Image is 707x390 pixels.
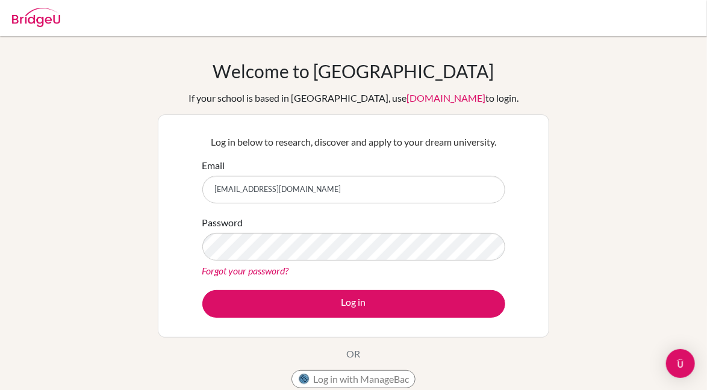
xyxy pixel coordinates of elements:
[202,135,505,149] p: Log in below to research, discover and apply to your dream university.
[666,349,695,378] div: Open Intercom Messenger
[12,8,60,27] img: Bridge-U
[347,347,361,361] p: OR
[406,92,485,104] a: [DOMAIN_NAME]
[188,91,519,105] div: If your school is based in [GEOGRAPHIC_DATA], use to login.
[202,215,243,230] label: Password
[202,158,225,173] label: Email
[202,265,289,276] a: Forgot your password?
[213,60,494,82] h1: Welcome to [GEOGRAPHIC_DATA]
[291,370,416,388] button: Log in with ManageBac
[202,290,505,318] button: Log in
